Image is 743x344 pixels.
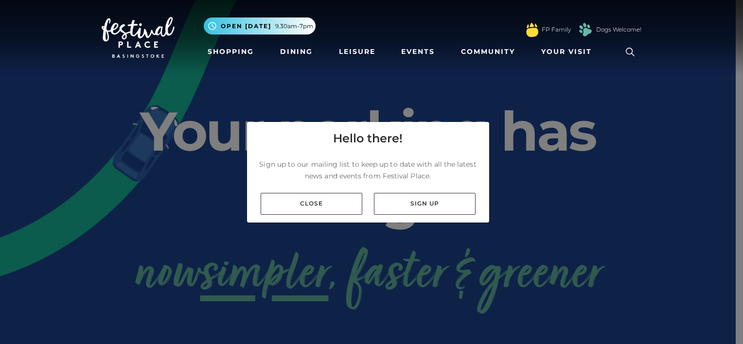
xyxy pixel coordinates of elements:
[542,25,571,34] a: FP Family
[275,22,313,31] span: 9.30am-7pm
[204,17,316,34] button: Open [DATE] 9.30am-7pm
[255,158,481,182] p: Sign up to our mailing list to keep up to date with all the latest news and events from Festival ...
[397,43,439,61] a: Events
[276,43,317,61] a: Dining
[221,22,271,31] span: Open [DATE]
[333,130,403,147] h4: Hello there!
[374,193,476,215] a: Sign up
[261,193,362,215] a: Close
[204,43,258,61] a: Shopping
[102,17,175,58] img: Festival Place Logo
[596,25,641,34] a: Dogs Welcome!
[541,47,592,57] span: Your Visit
[457,43,519,61] a: Community
[537,43,601,61] a: Your Visit
[335,43,379,61] a: Leisure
